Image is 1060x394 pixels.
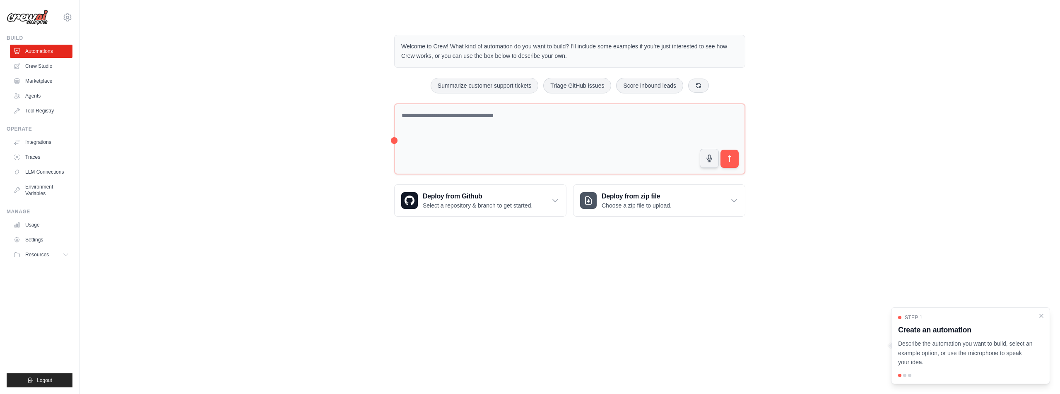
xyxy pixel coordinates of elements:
[7,35,72,41] div: Build
[431,78,538,93] button: Summarize customer support tickets
[10,233,72,246] a: Settings
[423,201,532,210] p: Select a repository & branch to get started.
[10,150,72,164] a: Traces
[1038,313,1045,319] button: Close walkthrough
[1019,354,1060,394] iframe: Chat Widget
[7,126,72,132] div: Operate
[898,339,1033,367] p: Describe the automation you want to build, select an example option, or use the microphone to spe...
[10,136,72,149] a: Integrations
[7,373,72,387] button: Logout
[37,377,52,384] span: Logout
[905,314,923,321] span: Step 1
[616,78,683,93] button: Score inbound leads
[7,10,48,25] img: Logo
[423,191,532,201] h3: Deploy from Github
[10,45,72,58] a: Automations
[602,191,672,201] h3: Deploy from zip file
[898,324,1033,336] h3: Create an automation
[10,89,72,103] a: Agents
[543,78,611,93] button: Triage GitHub issues
[602,201,672,210] p: Choose a zip file to upload.
[10,180,72,200] a: Environment Variables
[401,42,738,61] p: Welcome to Crew! What kind of automation do you want to build? I'll include some examples if you'...
[10,74,72,88] a: Marketplace
[10,248,72,261] button: Resources
[10,104,72,117] a: Tool Registry
[10,218,72,232] a: Usage
[10,165,72,179] a: LLM Connections
[10,60,72,73] a: Crew Studio
[7,208,72,215] div: Manage
[25,251,49,258] span: Resources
